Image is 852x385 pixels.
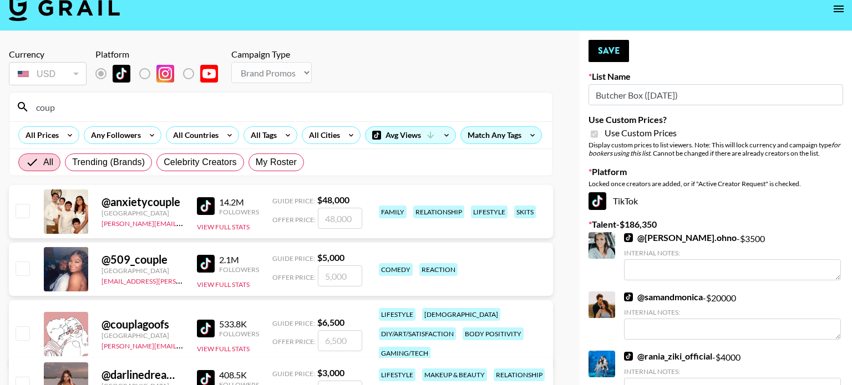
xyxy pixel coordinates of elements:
input: 6,500 [318,330,362,351]
img: TikTok [113,65,130,83]
div: body positivity [463,327,524,340]
span: Offer Price: [272,273,316,281]
div: lifestyle [379,308,415,321]
span: Offer Price: [272,337,316,346]
span: All [43,156,53,169]
div: Followers [219,208,259,216]
span: Trending (Brands) [72,156,145,169]
img: YouTube [200,65,218,83]
strong: $ 48,000 [317,194,349,205]
span: Guide Price: [272,197,315,205]
span: Offer Price: [272,215,316,224]
div: [GEOGRAPHIC_DATA] [102,331,184,340]
div: Internal Notes: [624,249,841,257]
input: 5,000 [318,265,362,286]
div: lifestyle [471,206,508,218]
img: TikTok [624,233,633,242]
div: [GEOGRAPHIC_DATA] [102,209,184,217]
div: makeup & beauty [422,368,487,381]
label: Platform [589,166,843,177]
div: @ anxietycouple [102,195,184,209]
div: Avg Views [366,127,455,143]
a: @rania_ziki_official [624,351,712,362]
div: Platform [95,49,227,60]
div: 533.8K [219,319,259,330]
div: TikTok [589,192,843,210]
a: [PERSON_NAME][EMAIL_ADDRESS][DOMAIN_NAME] [102,340,266,350]
button: View Full Stats [197,345,250,353]
span: Guide Price: [272,369,315,378]
div: 408.5K [219,369,259,381]
div: relationship [413,206,464,218]
a: [PERSON_NAME][EMAIL_ADDRESS][DOMAIN_NAME] [102,217,266,228]
label: Talent - $ 186,350 [589,219,843,230]
div: relationship [494,368,545,381]
div: List locked to TikTok. [95,62,227,85]
span: Celebrity Creators [164,156,237,169]
div: USD [11,64,84,84]
input: 48,000 [318,208,362,229]
strong: $ 3,000 [317,367,344,378]
img: TikTok [589,192,606,210]
span: My Roster [256,156,297,169]
div: reaction [419,263,458,276]
div: All Countries [166,127,221,143]
span: Guide Price: [272,254,315,263]
button: View Full Stats [197,223,250,231]
div: @ couplagoofs [102,317,184,331]
span: Use Custom Prices [605,127,677,138]
div: Locked once creators are added, or if "Active Creator Request" is checked. [589,179,843,188]
div: [DEMOGRAPHIC_DATA] [422,308,500,321]
a: [EMAIL_ADDRESS][PERSON_NAME][DOMAIN_NAME] [102,275,266,285]
div: lifestyle [379,368,415,381]
div: Followers [219,330,259,338]
div: @ 509_couple [102,253,184,266]
div: diy/art/satisfaction [379,327,456,340]
strong: $ 5,000 [317,252,344,263]
div: All Prices [19,127,61,143]
div: Display custom prices to list viewers. Note: This will lock currency and campaign type . Cannot b... [589,141,843,157]
button: Save [589,40,629,62]
div: family [379,206,407,218]
div: All Tags [244,127,279,143]
label: Use Custom Prices? [589,114,843,125]
div: Currency [9,49,87,60]
img: Instagram [156,65,174,83]
div: Match Any Tags [461,127,541,143]
div: skits [514,206,536,218]
img: TikTok [624,292,633,301]
div: comedy [379,263,413,276]
div: Currency is locked to USD [9,60,87,88]
div: 14.2M [219,197,259,208]
img: TikTok [197,320,215,337]
div: Followers [219,265,259,274]
div: [GEOGRAPHIC_DATA] [102,266,184,275]
button: View Full Stats [197,280,250,289]
em: for bookers using this list [589,141,840,157]
img: TikTok [197,255,215,273]
strong: $ 6,500 [317,317,344,327]
div: Internal Notes: [624,367,841,376]
div: 2.1M [219,254,259,265]
label: List Name [589,71,843,82]
span: Guide Price: [272,319,315,327]
div: Internal Notes: [624,308,841,316]
a: @samandmonica [624,291,703,302]
div: Campaign Type [231,49,312,60]
div: gaming/tech [379,347,430,360]
div: All Cities [302,127,342,143]
img: TikTok [624,352,633,361]
div: - $ 20000 [624,291,841,340]
a: @[PERSON_NAME].ohno [624,232,737,243]
div: Any Followers [84,127,143,143]
img: TikTok [197,197,215,215]
input: Search by User Name [29,98,546,116]
div: - $ 3500 [624,232,841,280]
div: @ darlinedreamer [102,368,184,382]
